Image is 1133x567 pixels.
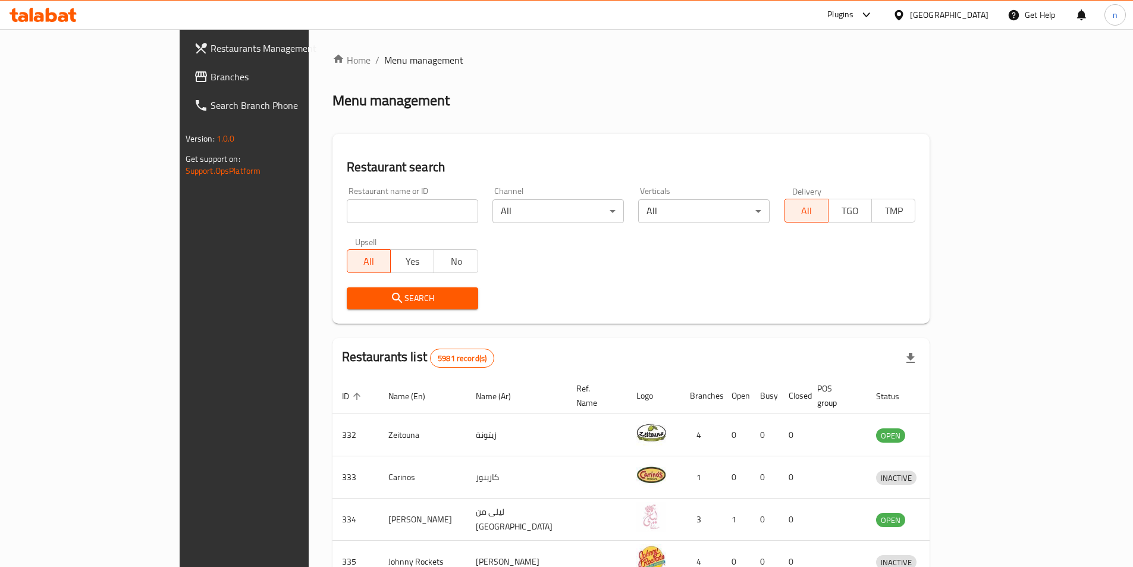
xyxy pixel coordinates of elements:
[492,199,624,223] div: All
[347,287,478,309] button: Search
[184,91,369,120] a: Search Branch Phone
[332,91,450,110] h2: Menu management
[384,53,463,67] span: Menu management
[379,414,466,456] td: Zeitouna
[877,202,911,220] span: TMP
[827,8,853,22] div: Plugins
[356,291,469,306] span: Search
[636,460,666,490] img: Carinos
[789,202,823,220] span: All
[638,199,770,223] div: All
[186,131,215,146] span: Version:
[184,34,369,62] a: Restaurants Management
[876,389,915,403] span: Status
[751,414,779,456] td: 0
[636,502,666,532] img: Leila Min Lebnan
[627,378,680,414] th: Logo
[722,499,751,541] td: 1
[792,187,822,195] label: Delivery
[910,8,988,21] div: [GEOGRAPHIC_DATA]
[896,344,925,372] div: Export file
[680,414,722,456] td: 4
[396,253,429,270] span: Yes
[680,499,722,541] td: 3
[388,389,441,403] span: Name (En)
[342,389,365,403] span: ID
[430,349,494,368] div: Total records count
[390,249,434,273] button: Yes
[876,428,905,443] div: OPEN
[332,53,930,67] nav: breadcrumb
[211,98,359,112] span: Search Branch Phone
[636,418,666,447] img: Zeitouna
[680,378,722,414] th: Branches
[722,378,751,414] th: Open
[216,131,235,146] span: 1.0.0
[439,253,473,270] span: No
[342,348,495,368] h2: Restaurants list
[476,389,526,403] span: Name (Ar)
[211,41,359,55] span: Restaurants Management
[779,499,808,541] td: 0
[833,202,867,220] span: TGO
[375,53,379,67] li: /
[379,499,466,541] td: [PERSON_NAME]
[186,151,240,167] span: Get support on:
[784,199,828,223] button: All
[817,381,852,410] span: POS group
[434,249,478,273] button: No
[431,353,494,364] span: 5981 record(s)
[347,199,478,223] input: Search for restaurant name or ID..
[186,163,261,178] a: Support.OpsPlatform
[466,499,567,541] td: ليلى من [GEOGRAPHIC_DATA]
[680,456,722,499] td: 1
[779,378,808,414] th: Closed
[876,471,917,485] span: INACTIVE
[751,499,779,541] td: 0
[876,429,905,443] span: OPEN
[466,456,567,499] td: كارينوز
[576,381,613,410] span: Ref. Name
[347,249,391,273] button: All
[828,199,872,223] button: TGO
[1113,8,1118,21] span: n
[722,456,751,499] td: 0
[184,62,369,91] a: Branches
[347,158,916,176] h2: Restaurant search
[751,378,779,414] th: Busy
[722,414,751,456] td: 0
[352,253,386,270] span: All
[355,237,377,246] label: Upsell
[751,456,779,499] td: 0
[779,414,808,456] td: 0
[876,513,905,527] span: OPEN
[466,414,567,456] td: زيتونة
[211,70,359,84] span: Branches
[379,456,466,499] td: Carinos
[779,456,808,499] td: 0
[871,199,915,223] button: TMP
